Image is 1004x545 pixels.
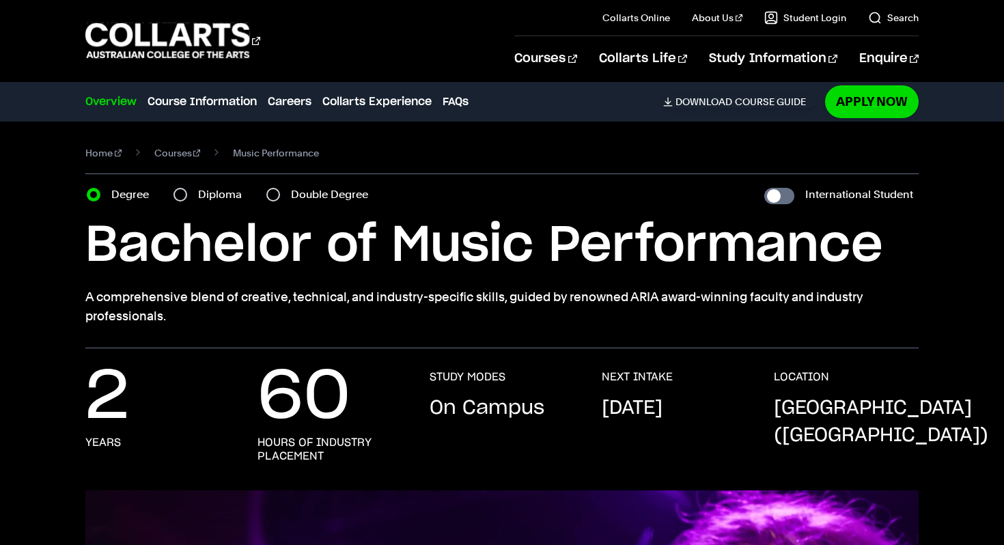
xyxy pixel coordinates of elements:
[709,36,837,81] a: Study Information
[85,436,121,449] h3: years
[148,94,257,110] a: Course Information
[291,185,376,204] label: Double Degree
[692,11,742,25] a: About Us
[233,143,319,163] span: Music Performance
[514,36,576,81] a: Courses
[257,370,350,425] p: 60
[663,96,817,108] a: DownloadCourse Guide
[675,96,732,108] span: Download
[322,94,432,110] a: Collarts Experience
[268,94,311,110] a: Careers
[198,185,250,204] label: Diploma
[774,395,988,449] p: [GEOGRAPHIC_DATA] ([GEOGRAPHIC_DATA])
[443,94,469,110] a: FAQs
[85,215,919,277] h1: Bachelor of Music Performance
[825,85,919,117] a: Apply Now
[430,370,505,384] h3: STUDY MODES
[764,11,846,25] a: Student Login
[111,185,157,204] label: Degree
[85,21,260,60] div: Go to homepage
[85,94,137,110] a: Overview
[257,436,402,463] h3: hours of industry placement
[430,395,544,422] p: On Campus
[154,143,201,163] a: Courses
[602,11,670,25] a: Collarts Online
[774,370,829,384] h3: LOCATION
[602,395,663,422] p: [DATE]
[859,36,919,81] a: Enquire
[602,370,673,384] h3: NEXT INTAKE
[85,370,129,425] p: 2
[599,36,687,81] a: Collarts Life
[805,185,913,204] label: International Student
[868,11,919,25] a: Search
[85,288,919,326] p: A comprehensive blend of creative, technical, and industry-specific skills, guided by renowned AR...
[85,143,122,163] a: Home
